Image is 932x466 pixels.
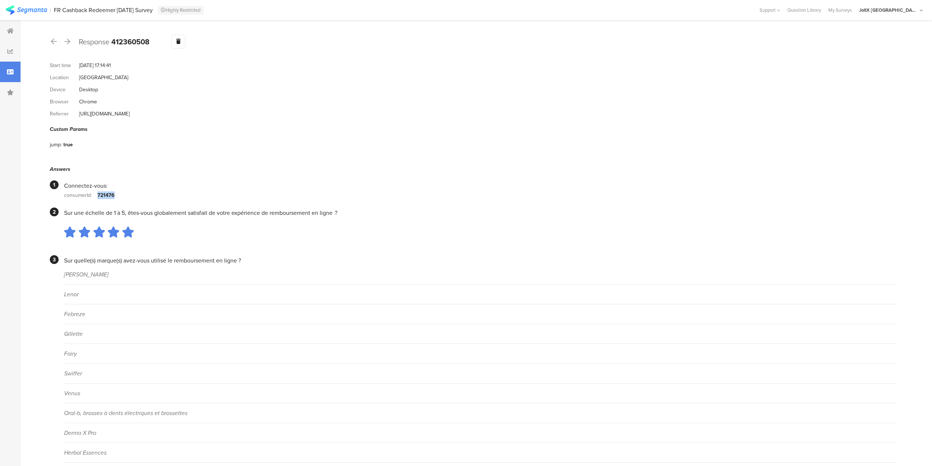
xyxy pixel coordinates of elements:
[64,369,897,378] div: Swiffer
[64,290,897,298] div: Lenor
[64,389,897,397] div: Venus
[64,181,897,190] div: Connectez-vous:
[50,180,59,189] div: 1
[64,310,897,318] div: Febreze
[79,74,128,81] div: [GEOGRAPHIC_DATA]
[784,7,825,14] a: Question Library
[64,256,897,265] div: Sur quelle(s) marque(s) avez-vous utilisé le remboursement en ligne ?
[111,36,149,47] b: 412360508
[50,86,79,93] div: Device
[79,86,98,93] div: Desktop
[50,208,59,216] div: 2
[54,7,153,14] div: FR Cashback Redeemer [DATE] Survey
[64,429,897,437] div: Derma X Pro
[859,7,918,14] div: JoltX [GEOGRAPHIC_DATA]
[50,255,59,264] div: 3
[79,110,130,118] div: [URL][DOMAIN_NAME]
[64,209,897,217] div: Sur une échelle de 1 à 5, êtes-vous globalement satisfait de votre expérience de remboursement en...
[50,6,51,14] div: |
[79,62,111,69] div: [DATE] 17:14:41
[97,191,115,199] div: 721476
[64,349,897,358] div: Fairy
[760,4,780,16] div: Support
[5,5,47,15] img: segmanta logo
[64,330,897,338] div: Gillette
[50,74,79,81] div: Location
[50,98,79,106] div: Browser
[64,409,897,417] div: Oral-b, brosses à dents électriques et brossettes
[64,448,897,457] div: Herbal Essences
[63,141,73,148] div: true
[825,7,855,14] a: My Surveys
[79,98,97,106] div: Chrome
[50,165,897,173] div: Answers
[50,110,79,118] div: Referrer
[50,141,63,148] div: jump:
[64,270,897,279] div: [PERSON_NAME]
[64,191,97,199] div: consumerId:
[50,62,79,69] div: Start time
[50,125,897,133] div: Custom Params
[79,36,109,47] span: Response
[158,6,204,15] div: Highly Restricted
